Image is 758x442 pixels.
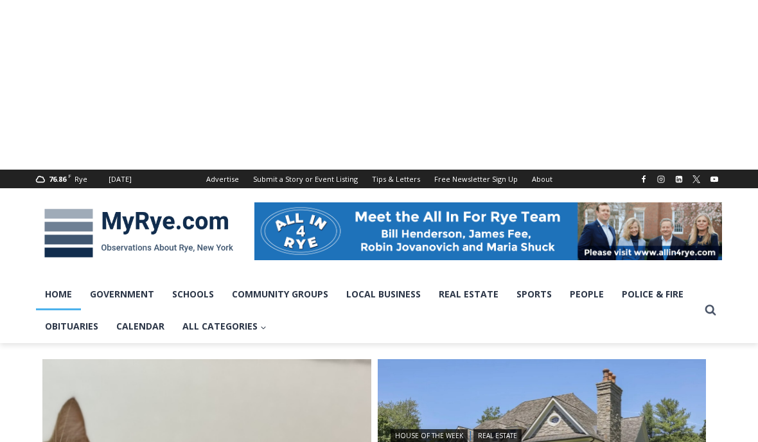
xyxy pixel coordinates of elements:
div: | [391,427,694,442]
a: Sports [507,278,561,310]
span: All Categories [182,319,267,333]
a: YouTube [707,172,722,187]
a: Real Estate [473,429,522,442]
a: People [561,278,613,310]
a: Submit a Story or Event Listing [246,170,365,188]
a: Calendar [107,310,173,342]
a: All Categories [173,310,276,342]
a: Obituaries [36,310,107,342]
a: X [689,172,704,187]
img: MyRye.com [36,200,242,267]
a: Free Newsletter Sign Up [427,170,525,188]
span: F [68,172,71,179]
a: Linkedin [671,172,687,187]
a: Home [36,278,81,310]
div: Rye [75,173,87,185]
img: All in for Rye [254,202,722,260]
span: 76.86 [49,174,66,184]
a: Instagram [653,172,669,187]
a: Facebook [636,172,651,187]
a: Local Business [337,278,430,310]
nav: Primary Navigation [36,278,699,343]
a: Community Groups [223,278,337,310]
a: Police & Fire [613,278,692,310]
a: Schools [163,278,223,310]
nav: Secondary Navigation [199,170,560,188]
a: Advertise [199,170,246,188]
button: View Search Form [699,299,722,322]
a: Tips & Letters [365,170,427,188]
div: [DATE] [109,173,132,185]
a: House of the Week [391,429,468,442]
a: About [525,170,560,188]
a: Government [81,278,163,310]
a: Real Estate [430,278,507,310]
